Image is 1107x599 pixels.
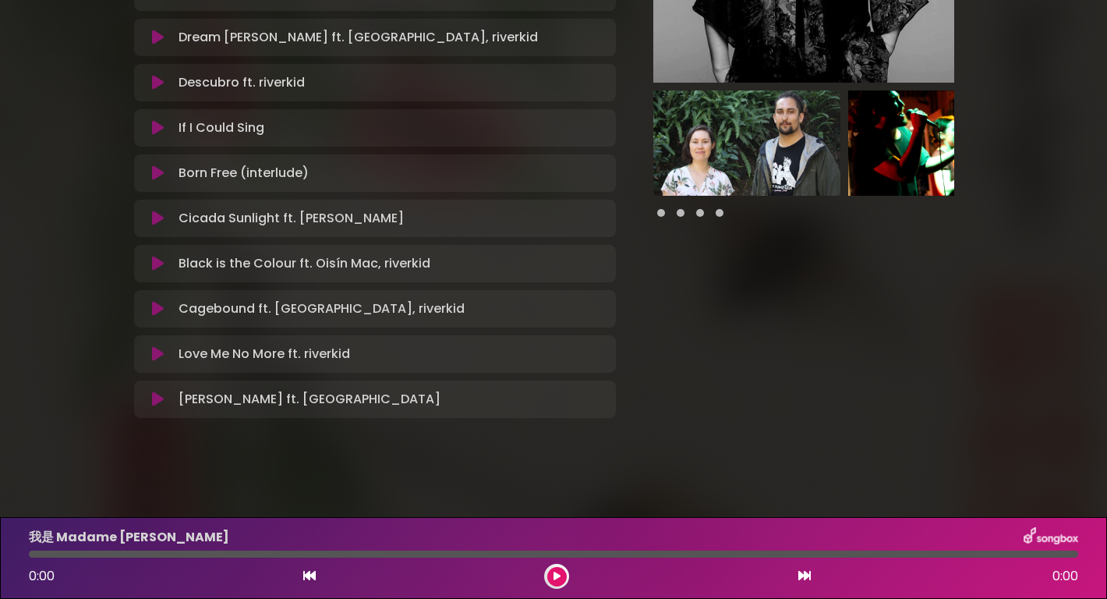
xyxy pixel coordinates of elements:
p: Cagebound ft. [GEOGRAPHIC_DATA], riverkid [179,299,465,318]
img: Mbky8pgXRSVEJkp6o0hy [848,90,1035,196]
p: Cicada Sunlight ft. [PERSON_NAME] [179,209,404,228]
img: fHkWggQfReG6ndIN5aFv [653,90,840,196]
p: Dream [PERSON_NAME] ft. [GEOGRAPHIC_DATA], riverkid [179,28,538,47]
p: Love Me No More ft. riverkid [179,345,350,363]
p: Born Free (interlude) [179,164,309,183]
p: [PERSON_NAME] ft. [GEOGRAPHIC_DATA] [179,390,440,409]
p: If I Could Sing [179,119,264,137]
p: Descubro ft. riverkid [179,73,305,92]
p: Black is the Colour ft. Oisín Mac, riverkid [179,254,430,273]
